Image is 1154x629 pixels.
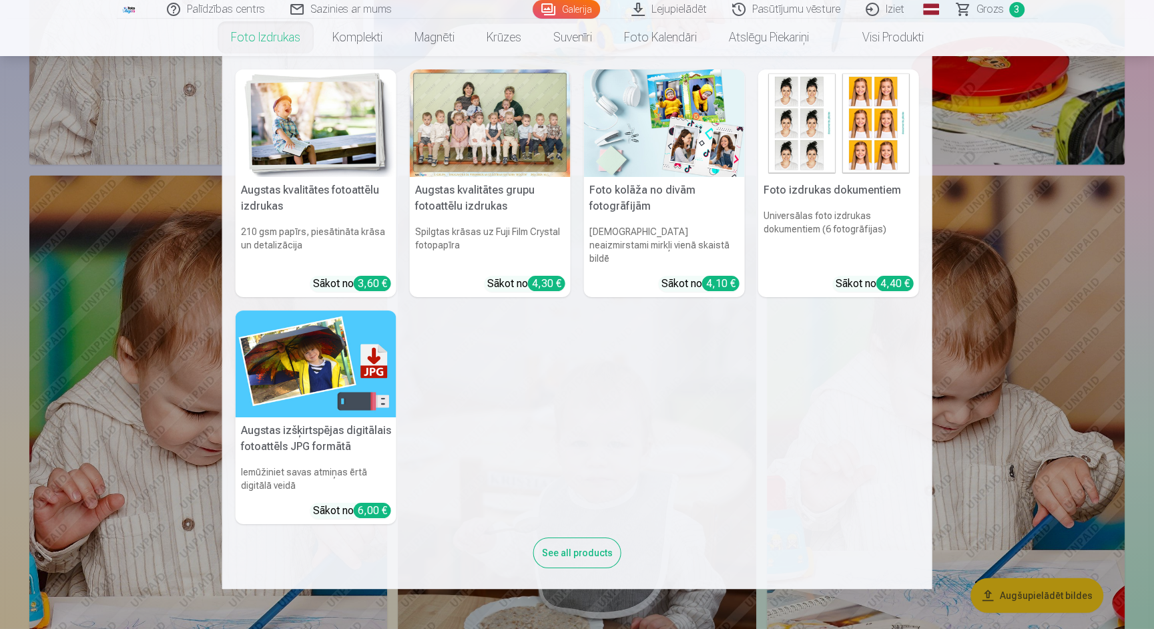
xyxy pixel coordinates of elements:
a: Augstas kvalitātes grupu fotoattēlu izdrukasSpilgtas krāsas uz Fuji Film Crystal fotopapīraSākot ... [410,69,571,297]
span: 3 [1009,2,1025,17]
h6: Universālas foto izdrukas dokumentiem (6 fotogrāfijas) [758,204,919,270]
h6: Spilgtas krāsas uz Fuji Film Crystal fotopapīra [410,220,571,270]
div: Sākot no [313,503,391,519]
img: Augstas kvalitātes fotoattēlu izdrukas [236,69,396,177]
a: Foto kolāža no divām fotogrāfijāmFoto kolāža no divām fotogrāfijām[DEMOGRAPHIC_DATA] neaizmirstam... [584,69,745,297]
div: 3,60 € [354,276,391,291]
a: Visi produkti [825,19,940,56]
h6: 210 gsm papīrs, piesātināta krāsa un detalizācija [236,220,396,270]
h5: Foto izdrukas dokumentiem [758,177,919,204]
a: See all products [533,545,621,559]
a: Foto izdrukas dokumentiemFoto izdrukas dokumentiemUniversālas foto izdrukas dokumentiem (6 fotogr... [758,69,919,297]
div: Sākot no [313,276,391,292]
h6: Iemūžiniet savas atmiņas ērtā digitālā veidā [236,460,396,497]
a: Atslēgu piekariņi [713,19,825,56]
a: Augstas izšķirtspējas digitālais fotoattēls JPG formātāAugstas izšķirtspējas digitālais fotoattēl... [236,310,396,525]
div: See all products [533,538,621,568]
h6: [DEMOGRAPHIC_DATA] neaizmirstami mirkļi vienā skaistā bildē [584,220,745,270]
a: Komplekti [316,19,398,56]
img: /fa1 [122,5,137,13]
a: Foto kalendāri [608,19,713,56]
img: Foto kolāža no divām fotogrāfijām [584,69,745,177]
img: Augstas izšķirtspējas digitālais fotoattēls JPG formātā [236,310,396,418]
div: 6,00 € [354,503,391,518]
span: Grozs [976,1,1004,17]
div: Sākot no [836,276,914,292]
a: Magnēti [398,19,471,56]
a: Krūzes [471,19,537,56]
img: Foto izdrukas dokumentiem [758,69,919,177]
a: Suvenīri [537,19,608,56]
h5: Foto kolāža no divām fotogrāfijām [584,177,745,220]
div: 4,30 € [528,276,565,291]
h5: Augstas kvalitātes grupu fotoattēlu izdrukas [410,177,571,220]
div: Sākot no [487,276,565,292]
a: Augstas kvalitātes fotoattēlu izdrukasAugstas kvalitātes fotoattēlu izdrukas210 gsm papīrs, piesā... [236,69,396,297]
div: 4,40 € [876,276,914,291]
h5: Augstas izšķirtspējas digitālais fotoattēls JPG formātā [236,417,396,460]
a: Foto izdrukas [215,19,316,56]
div: Sākot no [661,276,740,292]
h5: Augstas kvalitātes fotoattēlu izdrukas [236,177,396,220]
div: 4,10 € [702,276,740,291]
